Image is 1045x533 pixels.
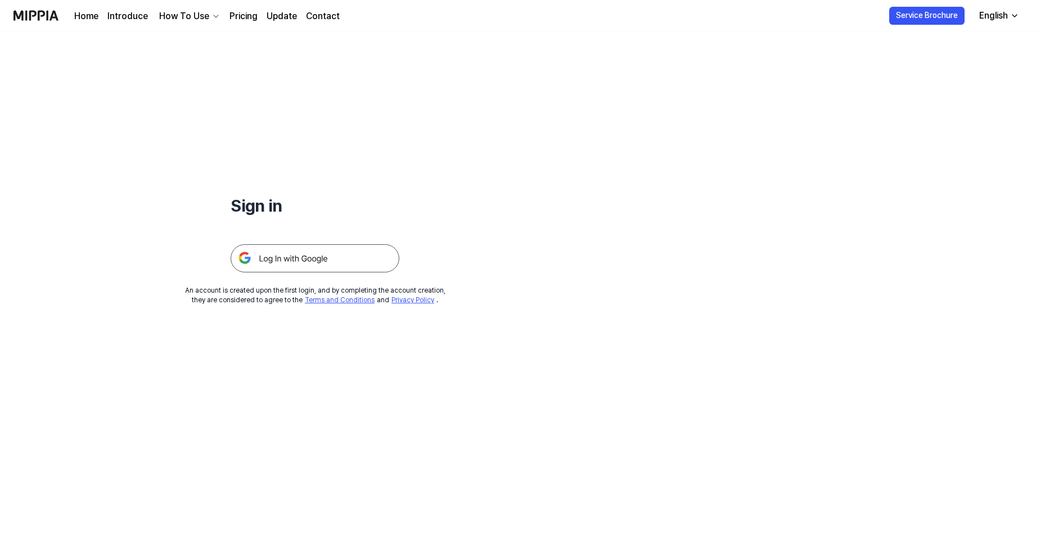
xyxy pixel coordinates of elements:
img: 구글 로그인 버튼 [231,244,399,272]
a: Terms and Conditions [305,296,375,304]
a: Introduce [107,10,148,23]
button: English [970,5,1026,27]
a: Update [267,10,297,23]
button: How To Use [157,10,220,23]
a: Contact [306,10,340,23]
div: English [977,9,1010,23]
a: Home [74,10,98,23]
a: Pricing [229,10,258,23]
a: Privacy Policy [391,296,434,304]
h1: Sign in [231,194,399,217]
div: How To Use [157,10,211,23]
div: An account is created upon the first login, and by completing the account creation, they are cons... [185,286,445,305]
button: Service Brochure [889,7,965,25]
